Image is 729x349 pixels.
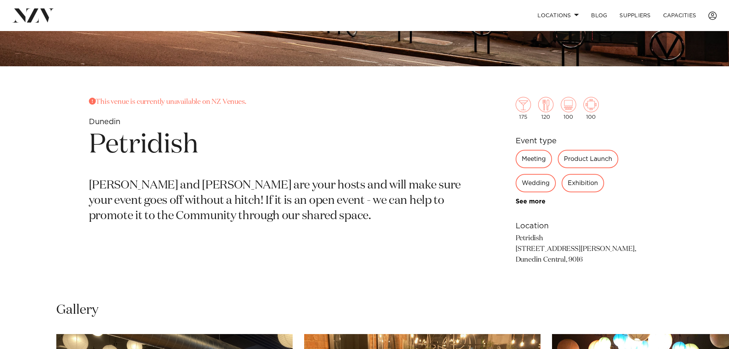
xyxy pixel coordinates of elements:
[561,97,576,112] img: theatre.png
[561,97,576,120] div: 100
[89,178,461,224] p: [PERSON_NAME] and [PERSON_NAME] are your hosts and will make sure your event goes off without a h...
[516,233,641,265] p: Petridish [STREET_ADDRESS][PERSON_NAME], Dunedin Central, 9016
[89,118,120,126] small: Dunedin
[516,97,531,112] img: cocktail.png
[516,135,641,147] h6: Event type
[538,97,554,112] img: dining.png
[583,97,599,112] img: meeting.png
[585,7,613,24] a: BLOG
[516,150,552,168] div: Meeting
[558,150,618,168] div: Product Launch
[56,301,98,319] h2: Gallery
[657,7,703,24] a: Capacities
[613,7,657,24] a: SUPPLIERS
[89,128,461,163] h1: Petridish
[531,7,585,24] a: Locations
[583,97,599,120] div: 100
[516,97,531,120] div: 175
[516,174,556,192] div: Wedding
[562,174,604,192] div: Exhibition
[12,8,54,22] img: nzv-logo.png
[516,220,641,232] h6: Location
[89,97,461,108] p: This venue is currently unavailable on NZ Venues.
[538,97,554,120] div: 120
